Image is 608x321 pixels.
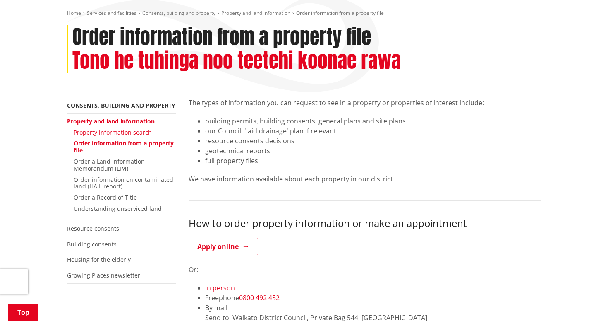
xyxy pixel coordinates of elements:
li: building permits, building consents, general plans and site plans [205,116,541,126]
p: We have information available about each property in our district. [189,174,541,184]
a: Consents, building and property [142,10,215,17]
span: Order information from a property file [296,10,384,17]
a: Top [8,304,38,321]
a: Consents, building and property [67,101,175,109]
a: Order information from a property file [74,139,174,154]
p: Or: [189,265,541,275]
a: Apply online [189,238,258,255]
iframe: Messenger Launcher [570,286,600,316]
a: Order a Land Information Memorandum (LIM) [74,157,145,172]
li: resource consents decisions [205,136,541,146]
a: Housing for the elderly [67,256,131,263]
a: Growing Places newsletter [67,271,140,279]
a: 0800 492 452 [239,293,280,302]
h2: Tono he tuhinga noo teetehi koonae rawa [72,49,401,73]
a: Home [67,10,81,17]
a: Property and land information [221,10,290,17]
p: The types of information you can request to see in a property or properties of interest include: [189,98,541,108]
a: Building consents [67,240,117,248]
h1: Order information from a property file [72,25,371,49]
a: Property and land information [67,117,155,125]
a: Understanding unserviced land [74,205,162,212]
a: Resource consents [67,224,119,232]
li: full property files. [205,156,541,166]
a: Services and facilities [87,10,136,17]
a: Property information search [74,128,152,136]
li: our Council' 'laid drainage' plan if relevant [205,126,541,136]
li: Freephone [205,293,541,303]
a: Order information on contaminated land (HAIL report) [74,176,173,191]
nav: breadcrumb [67,10,541,17]
a: In person [205,283,235,292]
a: Order a Record of Title [74,193,137,201]
h3: How to order property information or make an appointment [189,217,541,229]
li: geotechnical reports [205,146,541,156]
